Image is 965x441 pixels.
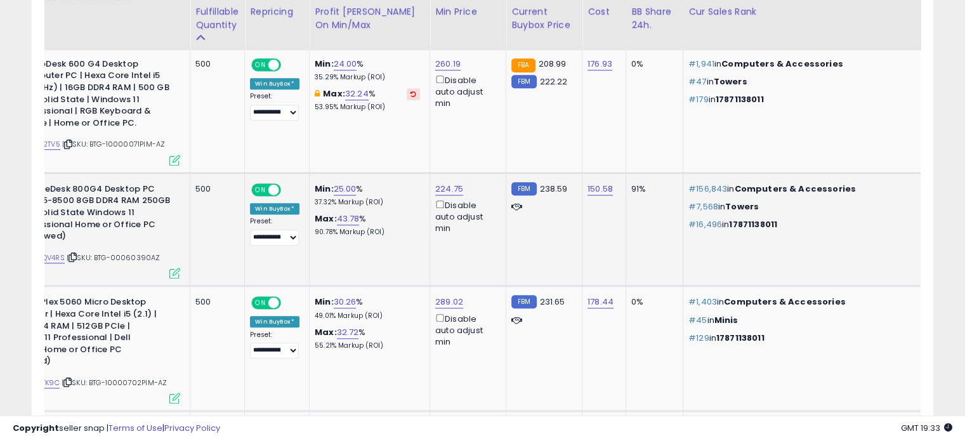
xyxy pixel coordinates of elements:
[195,296,235,308] div: 500
[315,5,424,32] div: Profit [PERSON_NAME] on Min/Max
[511,75,536,88] small: FBM
[716,93,764,105] span: 17871138011
[511,5,577,32] div: Current Buybox Price
[315,327,420,350] div: %
[323,88,345,100] b: Max:
[688,183,917,195] p: in
[337,326,359,339] a: 32.72
[688,58,714,70] span: #1,941
[688,5,922,18] div: Cur Sales Rank
[725,201,759,213] span: Towers
[108,422,162,434] a: Terms of Use
[315,326,337,338] b: Max:
[540,76,568,88] span: 222.22
[315,58,420,82] div: %
[631,183,673,195] div: 91%
[67,253,161,263] span: | SKU: BTG-00060390AZ
[279,184,299,195] span: OFF
[195,183,235,195] div: 500
[315,213,337,225] b: Max:
[334,58,357,70] a: 24.00
[334,183,357,195] a: 25.00
[511,295,536,308] small: FBM
[435,312,496,348] div: Disable auto adjust min
[345,88,369,100] a: 32.24
[253,184,268,195] span: ON
[279,59,299,70] span: OFF
[588,296,614,308] a: 178.44
[688,93,709,105] span: #179
[688,332,917,344] p: in
[315,198,420,207] p: 37.32% Markup (ROI)
[688,76,917,88] p: in
[195,58,235,70] div: 500
[688,201,917,213] p: in
[539,58,567,70] span: 208.99
[511,58,535,72] small: FBA
[734,183,855,195] span: Computers & Accessories
[315,183,420,207] div: %
[688,296,717,308] span: #1,403
[315,312,420,320] p: 49.01% Markup (ROI)
[62,378,167,388] span: | SKU: BTG-10000702PIM-AZ
[901,422,952,434] span: 2025-09-11 19:33 GMT
[315,183,334,195] b: Min:
[714,76,747,88] span: Towers
[688,201,718,213] span: #7,568
[729,218,777,230] span: 17871138011
[435,198,496,235] div: Disable auto adjust min
[253,59,268,70] span: ON
[721,58,843,70] span: Computers & Accessories
[315,228,420,237] p: 90.78% Markup (ROI)
[435,5,501,18] div: Min Price
[18,58,173,132] b: HP ProDesk 600 G4 Desktop Computer PC | Hexa Core Intel i5 (3.0GHz) | 16GB DDR4 RAM | 500 GB SSD ...
[3,296,157,370] b: Dell OptiPlex 5060 Micro Desktop Computer | Hexa Core Intel i5 (2.1) | 16GB DDR4 RAM | 512GB PCIe...
[688,183,727,195] span: #156,843
[250,331,299,359] div: Preset:
[279,298,299,308] span: OFF
[435,58,461,70] a: 260.19
[250,316,299,327] div: Win BuyBox *
[315,88,420,112] div: %
[540,296,565,308] span: 231.65
[588,58,612,70] a: 176.93
[315,296,334,308] b: Min:
[688,218,722,230] span: #16,496
[688,314,707,326] span: #45
[337,213,360,225] a: 43.78
[688,219,917,230] p: in
[250,78,299,89] div: Win BuyBox *
[540,183,568,195] span: 238.59
[334,296,357,308] a: 30.26
[18,183,173,246] b: HP EliteDesk 800G4 Desktop PC Intel i5-8500 8GB DDR4 RAM 250GB SSD Solid State Windows 11 Profess...
[688,76,706,88] span: #47
[435,183,463,195] a: 224.75
[588,5,620,18] div: Cost
[62,139,165,149] span: | SKU: BTG-10000071PIM-AZ
[724,296,845,308] span: Computers & Accessories
[511,182,536,195] small: FBM
[714,314,739,326] span: Minis
[688,58,917,70] p: in
[315,296,420,320] div: %
[688,332,709,344] span: #129
[688,296,917,308] p: in
[195,5,239,32] div: Fulfillable Quantity
[716,332,765,344] span: 17871138011
[315,73,420,82] p: 35.29% Markup (ROI)
[631,296,673,308] div: 0%
[688,315,917,326] p: in
[688,94,917,105] p: in
[250,217,299,246] div: Preset:
[315,341,420,350] p: 55.21% Markup (ROI)
[253,298,268,308] span: ON
[315,58,334,70] b: Min:
[164,422,220,434] a: Privacy Policy
[435,296,463,308] a: 289.02
[250,5,304,18] div: Repricing
[631,5,678,32] div: BB Share 24h.
[315,213,420,237] div: %
[588,183,613,195] a: 150.58
[13,422,59,434] strong: Copyright
[250,203,299,214] div: Win BuyBox *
